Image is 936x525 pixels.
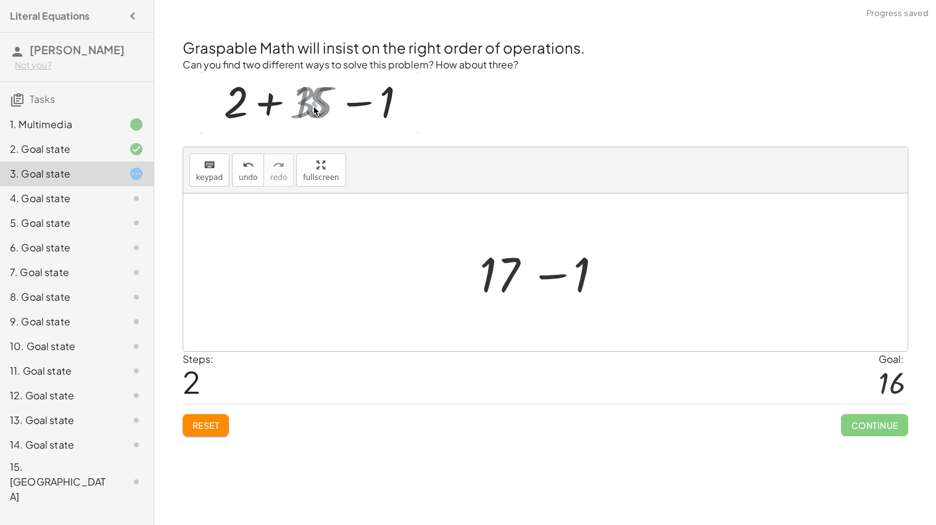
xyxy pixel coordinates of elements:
[30,92,55,105] span: Tasks
[10,142,109,157] div: 2. Goal state
[232,153,264,187] button: undoundo
[10,265,109,280] div: 7. Goal state
[129,474,144,489] i: Task not started.
[10,388,109,403] div: 12. Goal state
[201,72,418,134] img: c98fd760e6ed093c10ccf3c4ca28a3dcde0f4c7a2f3786375f60a510364f4df2.gif
[296,153,346,187] button: fullscreen
[273,158,284,173] i: redo
[129,290,144,304] i: Task not started.
[10,413,109,428] div: 13. Goal state
[263,153,294,187] button: redoredo
[183,37,908,58] h2: Graspable Math will insist on the right order of operations.
[129,240,144,255] i: Task not started.
[189,153,230,187] button: keyboardkeypad
[10,460,109,504] div: 15. [GEOGRAPHIC_DATA]
[866,7,929,20] span: Progress saved
[10,240,109,255] div: 6. Goal state
[183,363,201,401] span: 2
[10,314,109,329] div: 9. Goal state
[129,166,144,181] i: Task started.
[270,173,287,182] span: redo
[129,117,144,132] i: Task finished.
[10,437,109,452] div: 14. Goal state
[183,352,213,365] label: Steps:
[10,166,109,181] div: 3. Goal state
[879,352,908,367] div: Goal:
[129,388,144,403] i: Task not started.
[129,216,144,230] i: Task not started.
[129,191,144,206] i: Task not started.
[10,191,109,206] div: 4. Goal state
[242,158,254,173] i: undo
[129,339,144,354] i: Task not started.
[183,58,908,72] p: Can you find two different ways to solve this problem? How about three?
[30,43,125,57] span: [PERSON_NAME]
[129,364,144,378] i: Task not started.
[15,59,144,71] div: Not you?
[303,173,339,182] span: fullscreen
[10,117,109,132] div: 1. Multimedia
[204,158,215,173] i: keyboard
[239,173,257,182] span: undo
[129,142,144,157] i: Task finished and correct.
[129,413,144,428] i: Task not started.
[196,173,223,182] span: keypad
[183,414,230,436] button: Reset
[129,314,144,329] i: Task not started.
[129,265,144,280] i: Task not started.
[10,339,109,354] div: 10. Goal state
[10,216,109,230] div: 5. Goal state
[193,420,220,431] span: Reset
[10,9,89,23] h4: Literal Equations
[129,437,144,452] i: Task not started.
[10,290,109,304] div: 8. Goal state
[10,364,109,378] div: 11. Goal state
